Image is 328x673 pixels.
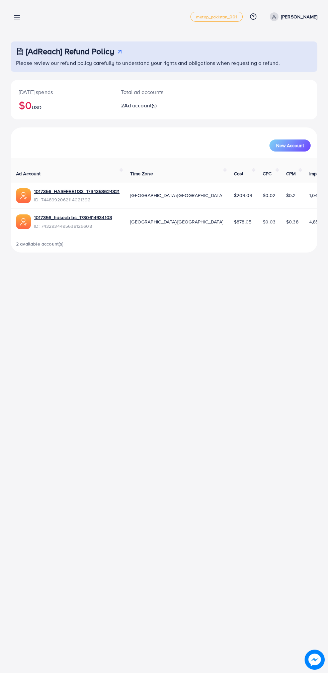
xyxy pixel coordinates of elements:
[16,188,31,203] img: ic-ads-acc.e4c84228.svg
[16,214,31,229] img: ic-ads-acc.e4c84228.svg
[34,223,112,229] span: ID: 7432934495638126608
[130,218,223,225] span: [GEOGRAPHIC_DATA]/[GEOGRAPHIC_DATA]
[130,192,223,199] span: [GEOGRAPHIC_DATA]/[GEOGRAPHIC_DATA]
[19,88,105,96] p: [DATE] spends
[234,170,244,177] span: Cost
[26,46,114,56] h3: [AdReach] Refund Policy
[190,12,243,22] a: metap_pakistan_001
[263,218,275,225] span: $0.03
[121,88,181,96] p: Total ad accounts
[305,650,325,670] img: image
[34,188,119,195] a: 1017356_HASEEBB1133_1734353624321
[124,102,157,109] span: Ad account(s)
[16,170,41,177] span: Ad Account
[263,192,275,199] span: $0.02
[34,214,112,221] a: 1017356_haseeb bc_1730614934103
[34,196,119,203] span: ID: 7448992062114021392
[16,59,313,67] p: Please review our refund policy carefully to understand your rights and obligations when requesti...
[32,104,41,111] span: USD
[121,102,181,109] h2: 2
[267,12,317,21] a: [PERSON_NAME]
[196,15,237,19] span: metap_pakistan_001
[16,241,64,247] span: 2 available account(s)
[19,99,105,111] h2: $0
[269,139,311,152] button: New Account
[263,170,271,177] span: CPC
[234,218,251,225] span: $878.05
[286,192,296,199] span: $0.2
[286,170,296,177] span: CPM
[234,192,252,199] span: $209.09
[130,170,153,177] span: Time Zone
[281,13,317,21] p: [PERSON_NAME]
[276,143,304,148] span: New Account
[286,218,299,225] span: $0.38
